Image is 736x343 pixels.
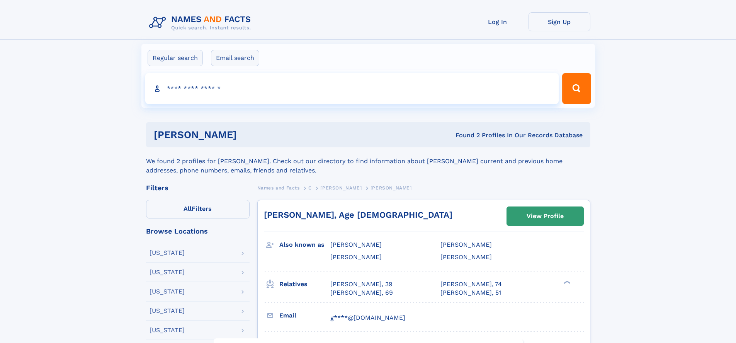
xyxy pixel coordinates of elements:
[346,131,583,140] div: Found 2 Profiles In Our Records Database
[320,185,362,191] span: [PERSON_NAME]
[440,280,502,288] a: [PERSON_NAME], 74
[150,327,185,333] div: [US_STATE]
[562,280,571,285] div: ❯
[146,184,250,191] div: Filters
[562,73,591,104] button: Search Button
[308,185,312,191] span: C
[146,228,250,235] div: Browse Locations
[330,288,393,297] a: [PERSON_NAME], 69
[507,207,583,225] a: View Profile
[440,241,492,248] span: [PERSON_NAME]
[279,278,330,291] h3: Relatives
[330,280,393,288] a: [PERSON_NAME], 39
[440,288,501,297] a: [PERSON_NAME], 51
[264,210,452,220] a: [PERSON_NAME], Age [DEMOGRAPHIC_DATA]
[211,50,259,66] label: Email search
[279,238,330,251] h3: Also known as
[308,183,312,193] a: C
[527,207,564,225] div: View Profile
[330,253,382,261] span: [PERSON_NAME]
[150,288,185,295] div: [US_STATE]
[150,308,185,314] div: [US_STATE]
[146,200,250,218] label: Filters
[529,12,590,31] a: Sign Up
[146,147,590,175] div: We found 2 profiles for [PERSON_NAME]. Check out our directory to find information about [PERSON_...
[279,309,330,322] h3: Email
[148,50,203,66] label: Regular search
[145,73,559,104] input: search input
[146,12,257,33] img: Logo Names and Facts
[371,185,412,191] span: [PERSON_NAME]
[467,12,529,31] a: Log In
[184,205,192,212] span: All
[330,241,382,248] span: [PERSON_NAME]
[440,253,492,261] span: [PERSON_NAME]
[257,183,300,193] a: Names and Facts
[320,183,362,193] a: [PERSON_NAME]
[154,130,346,140] h1: [PERSON_NAME]
[150,250,185,256] div: [US_STATE]
[150,269,185,275] div: [US_STATE]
